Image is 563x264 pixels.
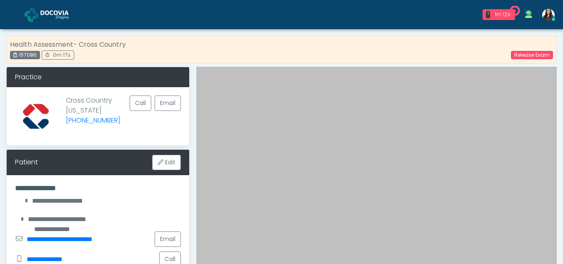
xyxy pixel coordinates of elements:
[25,1,82,28] a: Docovia
[542,9,555,21] img: Viral Patel
[40,10,82,19] img: Docovia
[10,51,40,59] div: 157086
[66,96,120,131] p: Cross Country [US_STATE]
[486,11,490,18] div: 1
[152,155,181,170] button: Edit
[130,96,151,111] button: Call
[155,96,181,111] a: Email
[7,67,189,87] div: Practice
[10,40,126,49] strong: Health Assessment- Cross Country
[493,11,512,18] div: 1m 12s
[15,157,38,167] div: Patient
[511,51,553,59] a: Release Exam
[15,96,57,137] img: Provider image
[478,6,520,23] a: 1 1m 12s
[66,116,120,125] a: [PHONE_NUMBER]
[53,51,70,58] span: 0m 17s
[25,8,38,22] img: Docovia
[155,231,181,247] a: Email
